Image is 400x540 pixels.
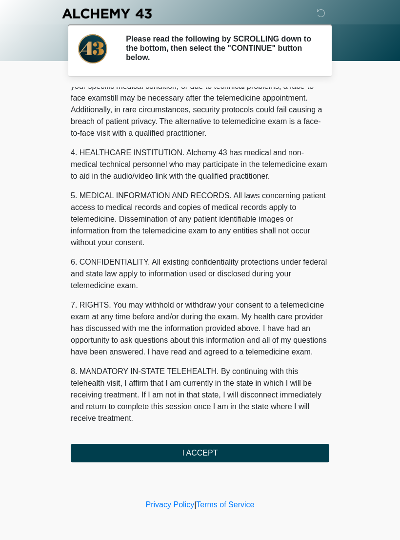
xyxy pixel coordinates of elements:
[71,366,329,424] p: 8. MANDATORY IN-STATE TELEHEALTH. By continuing with this telehealth visit, I affirm that I am cu...
[71,256,329,291] p: 6. CONFIDENTIALITY. All existing confidentiality protections under federal and state law apply to...
[146,500,195,509] a: Privacy Policy
[61,7,153,20] img: Alchemy 43 Logo
[78,34,107,63] img: Agent Avatar
[194,500,196,509] a: |
[71,147,329,182] p: 4. HEALTHCARE INSTITUTION. Alchemy 43 has medical and non-medical technical personnel who may par...
[126,34,315,62] h2: Please read the following by SCROLLING down to the bottom, then select the "CONTINUE" button below.
[71,299,329,358] p: 7. RIGHTS. You may withhold or withdraw your consent to a telemedicine exam at any time before an...
[71,190,329,249] p: 5. MEDICAL INFORMATION AND RECORDS. All laws concerning patient access to medical records and cop...
[71,444,329,462] button: I ACCEPT
[196,500,254,509] a: Terms of Service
